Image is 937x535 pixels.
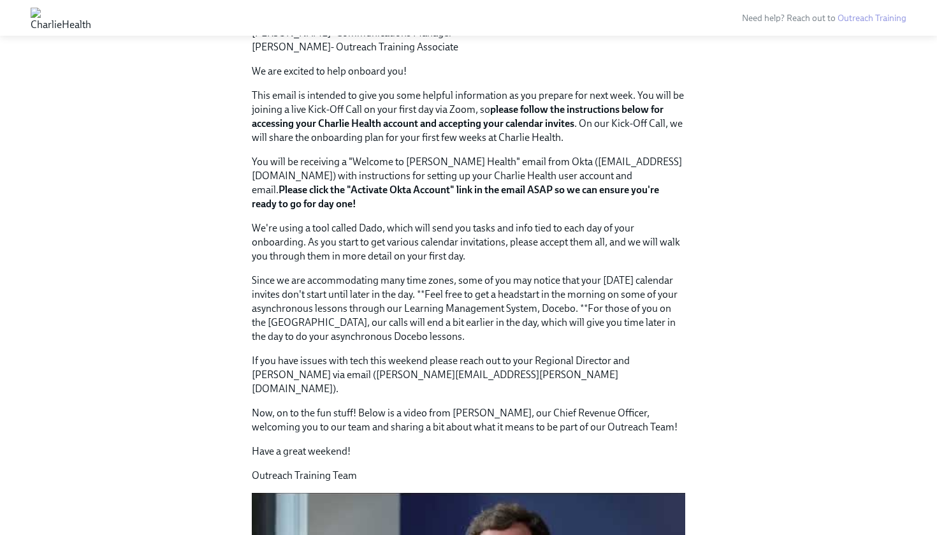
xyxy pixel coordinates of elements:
[252,64,685,78] p: We are excited to help onboard you!
[252,103,664,129] strong: please follow the instructions below for accessing your Charlie Health account and accepting your...
[252,406,685,434] p: Now, on to the fun stuff! Below is a video from [PERSON_NAME], our Chief Revenue Officer, welcomi...
[252,354,685,396] p: If you have issues with tech this weekend please reach out to your Regional Director and [PERSON_...
[252,184,659,210] strong: Please click the "Activate Okta Account" link in the email ASAP so we can ensure you're ready to ...
[838,13,906,24] a: Outreach Training
[252,221,685,263] p: We're using a tool called Dado, which will send you tasks and info tied to each day of your onboa...
[252,469,685,483] p: Outreach Training Team
[31,8,91,28] img: CharlieHealth
[252,89,685,145] p: This email is intended to give you some helpful information as you prepare for next week. You wil...
[742,13,906,24] span: Need help? Reach out to
[252,274,685,344] p: Since we are accommodating many time zones, some of you may notice that your [DATE] calendar invi...
[252,444,685,458] p: Have a great weekend!
[252,155,685,211] p: You will be receiving a "Welcome to [PERSON_NAME] Health" email from Okta ([EMAIL_ADDRESS][DOMAIN...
